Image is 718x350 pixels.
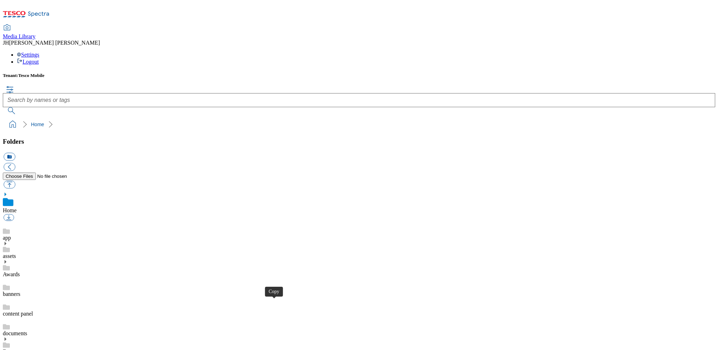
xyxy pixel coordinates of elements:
[18,73,44,78] span: Tesco Mobile
[3,25,36,40] a: Media Library
[3,118,715,131] nav: breadcrumb
[3,235,11,241] a: app
[31,122,44,127] a: Home
[3,311,33,317] a: content panel
[17,59,39,65] a: Logout
[3,207,17,213] a: Home
[3,253,16,259] a: assets
[3,93,715,107] input: Search by names or tags
[3,138,715,145] h3: Folders
[3,271,20,277] a: Awards
[3,330,27,336] a: documents
[3,73,715,78] h5: Tenant:
[3,40,9,46] span: JH
[3,291,20,297] a: banners
[9,40,100,46] span: [PERSON_NAME] [PERSON_NAME]
[3,33,36,39] span: Media Library
[17,52,39,58] a: Settings
[7,119,18,130] a: home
